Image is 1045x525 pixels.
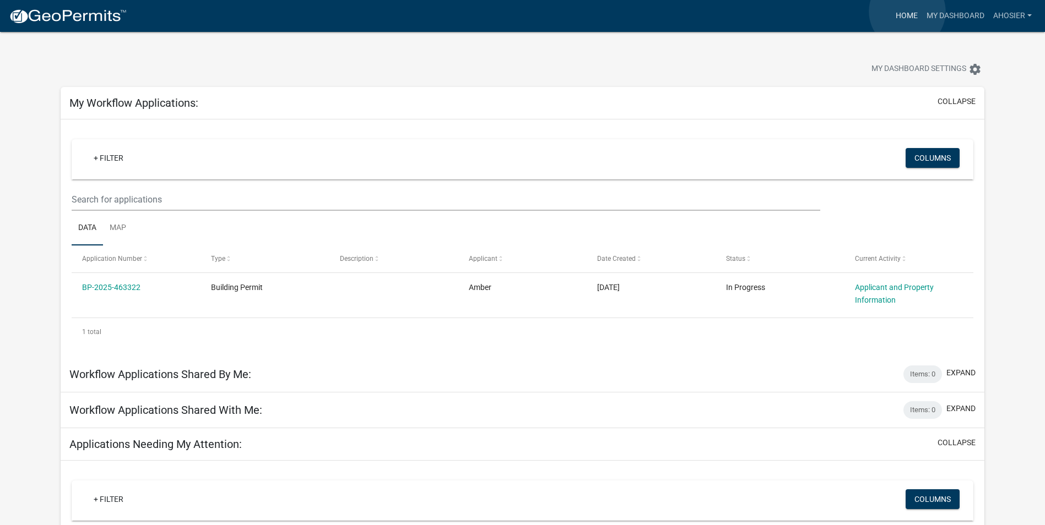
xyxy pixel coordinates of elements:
div: collapse [61,119,984,356]
button: expand [946,403,976,414]
a: Home [891,6,922,26]
datatable-header-cell: Description [329,245,458,272]
a: + Filter [85,489,132,509]
span: Date Created [597,255,636,262]
span: Building Permit [211,283,263,292]
span: 08/13/2025 [597,283,620,292]
a: BP-2025-463322 [82,283,140,292]
div: Items: 0 [903,401,942,419]
button: collapse [938,437,976,449]
span: Type [211,255,225,262]
datatable-header-cell: Current Activity [844,245,973,272]
span: Amber [469,283,491,292]
button: My Dashboard Settingssettings [863,58,990,80]
span: Description [340,255,373,262]
button: expand [946,367,976,379]
h5: Applications Needing My Attention: [69,437,242,451]
datatable-header-cell: Date Created [587,245,716,272]
input: Search for applications [72,188,820,211]
i: settings [968,63,982,76]
datatable-header-cell: Type [201,245,329,272]
button: collapse [938,96,976,107]
h5: My Workflow Applications: [69,96,198,110]
a: Applicant and Property Information [855,283,934,304]
a: Data [72,211,103,246]
a: My Dashboard [922,6,989,26]
a: Map [103,211,133,246]
span: Application Number [82,255,142,262]
datatable-header-cell: Application Number [72,245,201,272]
span: Current Activity [855,255,901,262]
a: + Filter [85,148,132,168]
div: Items: 0 [903,365,942,383]
div: 1 total [72,318,973,346]
span: Applicant [469,255,497,262]
datatable-header-cell: Applicant [458,245,587,272]
a: ahosier [989,6,1036,26]
button: Columns [906,148,960,168]
button: Columns [906,489,960,509]
h5: Workflow Applications Shared With Me: [69,403,262,417]
h5: Workflow Applications Shared By Me: [69,368,251,381]
span: My Dashboard Settings [871,63,966,76]
span: Status [726,255,745,262]
span: In Progress [726,283,765,292]
datatable-header-cell: Status [716,245,844,272]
